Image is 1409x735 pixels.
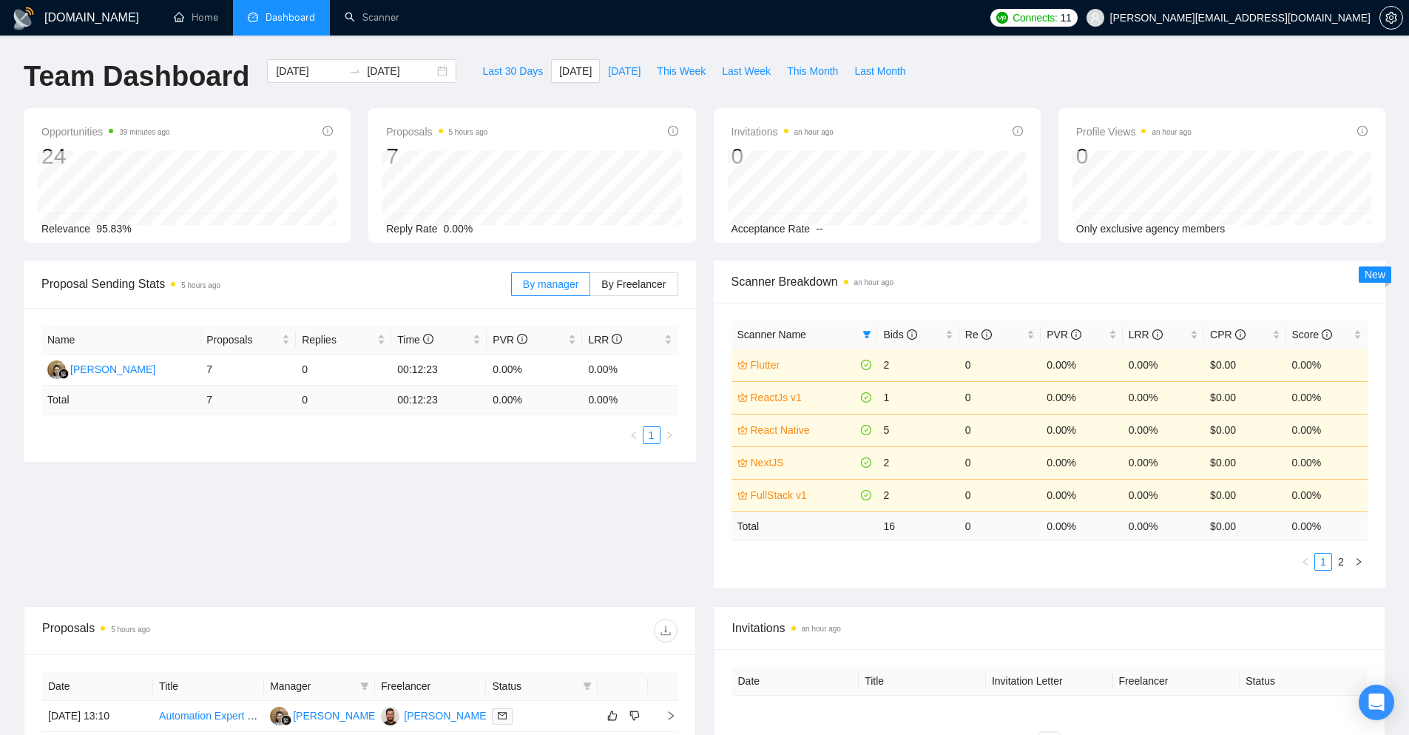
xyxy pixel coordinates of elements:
a: FullStack v1 [751,487,859,503]
a: NextJS [751,454,859,471]
button: This Month [779,59,846,83]
span: to [349,65,361,77]
span: Reply Rate [386,223,437,235]
td: $0.00 [1204,349,1285,381]
span: Invitations [731,123,834,141]
span: LRR [1129,329,1163,340]
td: 2 [877,446,959,479]
img: ES [270,707,288,725]
span: right [665,431,674,440]
span: info-circle [907,329,917,340]
span: This Week [657,63,706,79]
span: check-circle [861,490,871,500]
div: 0 [1076,142,1192,170]
span: 11 [1061,10,1072,26]
a: 1 [643,427,660,443]
span: Score [1292,329,1332,340]
div: Proposals [42,619,359,642]
time: 39 minutes ago [119,128,169,136]
button: left [625,426,643,444]
button: [DATE] [600,59,649,83]
td: 2 [877,349,959,381]
span: filter [583,682,592,691]
a: homeHome [174,11,218,24]
td: 00:12:23 [391,386,487,415]
span: like [607,710,618,722]
td: $0.00 [1204,414,1285,446]
div: Open Intercom Messenger [1359,685,1394,720]
span: crown [737,425,748,435]
th: Name [41,326,200,355]
button: [DATE] [551,59,600,83]
td: 7 [200,355,296,386]
button: Last Month [846,59,913,83]
td: 0 [959,479,1041,511]
button: download [654,619,678,642]
td: $0.00 [1204,446,1285,479]
td: 00:12:23 [391,355,487,386]
td: 0 [959,414,1041,446]
a: setting [1379,12,1403,24]
img: gigradar-bm.png [58,369,69,379]
td: 0.00% [487,355,582,386]
span: crown [737,360,748,370]
span: Connects: [1013,10,1057,26]
td: 5 [877,414,959,446]
img: ES [47,360,66,379]
span: check-circle [861,392,871,403]
span: left [629,431,638,440]
td: 0.00 % [487,386,582,415]
span: LRR [588,334,622,346]
div: 0 [731,142,834,170]
td: [DATE] 13:10 [42,701,153,732]
a: Automation Expert – Connect LeadByte API to Google Sheets [159,710,443,722]
input: Start date [276,63,343,79]
th: Freelancer [375,672,486,701]
span: By manager [523,278,578,290]
td: 0 [959,381,1041,414]
span: 0.00% [444,223,473,235]
button: setting [1379,6,1403,30]
button: Last Week [714,59,779,83]
td: 0.00% [1286,381,1368,414]
img: upwork-logo.png [996,12,1008,24]
a: searchScanner [345,11,399,24]
span: [DATE] [608,63,641,79]
td: 0.00% [1123,446,1204,479]
td: 0 [959,511,1041,540]
time: 5 hours ago [111,625,150,634]
span: By Freelancer [601,278,666,290]
td: $0.00 [1204,381,1285,414]
span: info-circle [517,334,527,344]
th: Status [1240,667,1367,696]
span: Manager [270,678,354,694]
li: Next Page [660,426,678,444]
td: 0.00% [1041,414,1122,446]
span: New [1365,269,1385,281]
th: Title [859,667,986,696]
time: 5 hours ago [181,281,220,289]
th: Date [42,672,153,701]
span: info-circle [1357,126,1368,136]
li: 1 [643,426,660,444]
span: Proposal Sending Stats [41,275,511,293]
span: This Month [787,63,838,79]
td: Automation Expert – Connect LeadByte API to Google Sheets [153,701,264,732]
span: Scanner Name [737,329,806,340]
th: Manager [264,672,375,701]
th: Freelancer [1113,667,1240,696]
div: [PERSON_NAME] [293,708,378,724]
span: Acceptance Rate [731,223,811,235]
div: 7 [386,142,487,170]
a: Flutter [751,357,859,373]
td: 0.00% [1041,479,1122,511]
span: user [1090,13,1101,23]
span: -- [816,223,822,235]
th: Title [153,672,264,701]
span: right [654,711,676,721]
time: 5 hours ago [449,128,488,136]
span: left [1301,557,1310,566]
span: info-circle [322,126,333,136]
span: check-circle [861,425,871,435]
td: 0 [296,355,391,386]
